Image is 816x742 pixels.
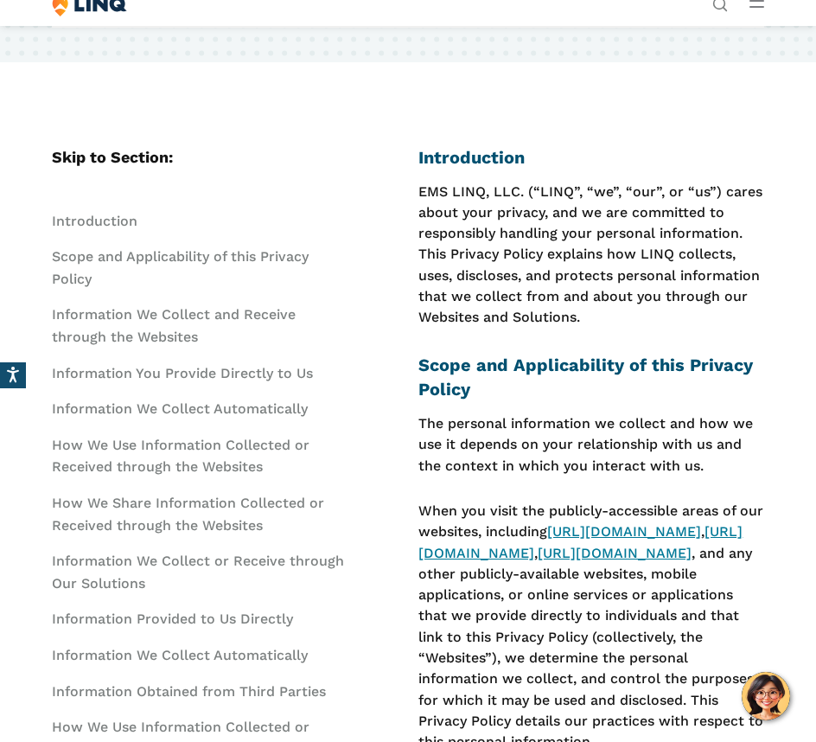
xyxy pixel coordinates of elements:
[52,306,296,345] a: Information We Collect and Receive through the Websites
[418,353,763,402] h2: Scope and Applicability of this Privacy Policy
[52,437,309,476] a: How We Use Information Collected or Received through the Websites
[418,413,763,477] p: The personal information we collect and how we use it depends on your relationship with us and th...
[52,365,313,381] a: Information You Provide Directly to Us
[52,495,324,534] a: How We Share Information Collected or Received through the Websites
[52,145,348,169] h5: Skip to Section:
[547,523,701,540] a: [URL][DOMAIN_NAME]
[52,611,293,627] a: Information Provided to Us Directly
[418,145,763,170] h2: Introduction
[52,553,344,592] a: Information We Collect or Receive through Our Solutions
[418,523,743,560] a: [URL][DOMAIN_NAME]
[742,672,790,720] button: Hello, have a question? Let’s chat.
[52,248,309,287] a: Scope and Applicability of this Privacy Policy
[52,213,137,229] a: Introduction
[538,545,692,561] a: [URL][DOMAIN_NAME]
[52,683,326,700] a: Information Obtained from Third Parties
[52,400,308,417] a: Information We Collect Automatically
[418,182,763,329] p: EMS LINQ, LLC. (“LINQ”, “we”, “our”, or “us”) cares about your privacy, and we are committed to r...
[52,647,308,663] a: Information We Collect Automatically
